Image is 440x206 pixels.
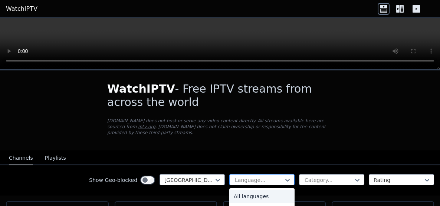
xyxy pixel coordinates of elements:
h1: - Free IPTV streams from across the world [107,82,333,109]
a: iptv-org [138,124,155,129]
button: Channels [9,151,33,165]
p: [DOMAIN_NAME] does not host or serve any video content directly. All streams available here are s... [107,118,333,136]
a: WatchIPTV [6,4,37,13]
label: Show Geo-blocked [89,176,137,184]
button: Playlists [45,151,66,165]
span: WatchIPTV [107,82,175,95]
div: All languages [229,190,295,203]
